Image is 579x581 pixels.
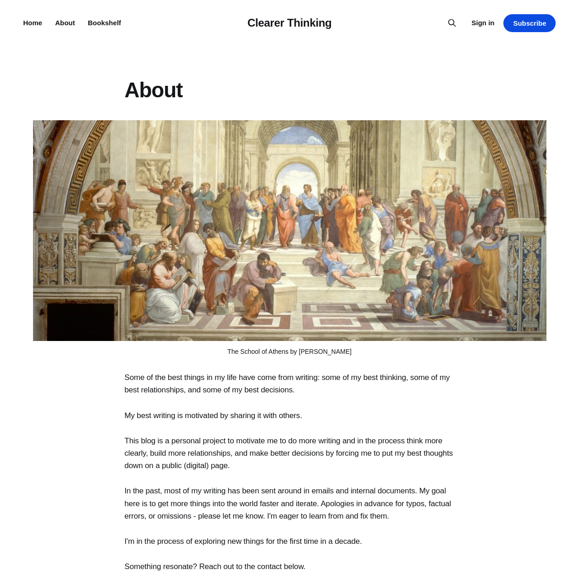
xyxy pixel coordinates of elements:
[125,560,455,573] p: Something resonate? Reach out to the contact below.
[125,371,455,396] p: Some of the best things in my life have come from writing: some of my best thinking, some of my b...
[125,409,455,422] p: My best writing is motivated by sharing it with others.
[125,435,455,472] p: This blog is a personal project to motivate me to do more writing and in the process think more c...
[503,14,556,32] a: Subscribe
[33,120,546,341] img: The School of Athens by Raffaello Sanzio da Urbino
[471,17,494,28] a: Sign in
[227,348,352,355] span: The School of Athens by [PERSON_NAME]
[248,17,332,29] a: Clearer Thinking
[88,19,121,27] a: Bookshelf
[55,19,75,27] a: About
[125,485,455,522] p: In the past, most of my writing has been sent around in emails and internal documents. My goal he...
[445,16,459,30] button: Search this site
[125,535,455,547] p: I'm in the process of exploring new things for the first time in a decade.
[23,19,43,27] a: Home
[125,79,455,102] h1: About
